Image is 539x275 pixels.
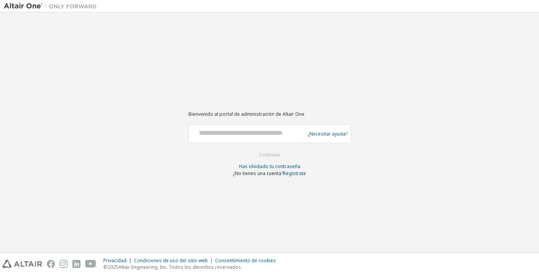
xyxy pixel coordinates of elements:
[215,257,276,264] font: Consentimiento de cookies
[4,2,101,10] img: Altair Uno
[118,264,242,270] font: Altair Engineering, Inc. Todos los derechos reservados.
[103,257,127,264] font: Privacidad
[60,260,68,268] img: instagram.svg
[108,264,118,270] font: 2025
[308,131,347,137] font: ¿Necesitar ayuda?
[47,260,55,268] img: facebook.svg
[283,170,306,177] a: Regístrate
[188,111,305,117] font: Bienvenido al portal de administración de Altair One
[233,170,283,177] font: ¿No tienes una cuenta?
[103,264,108,270] font: ©
[134,257,208,264] font: Condiciones de uso del sitio web
[308,134,347,134] a: ¿Necesitar ayuda?
[72,260,80,268] img: linkedin.svg
[85,260,96,268] img: youtube.svg
[239,163,300,170] font: Has olvidado tu contraseña
[2,260,42,268] img: altair_logo.svg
